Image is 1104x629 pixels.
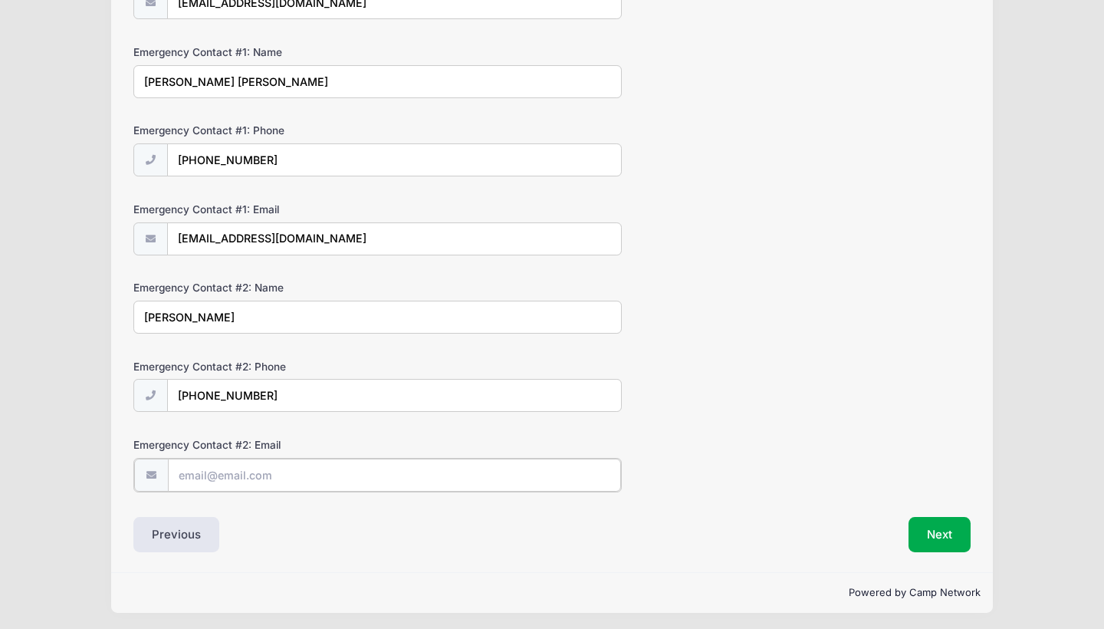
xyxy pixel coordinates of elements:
[123,585,981,601] p: Powered by Camp Network
[909,517,971,552] button: Next
[133,359,412,374] label: Emergency Contact #2: Phone
[133,280,412,295] label: Emergency Contact #2: Name
[133,517,219,552] button: Previous
[133,44,412,60] label: Emergency Contact #1: Name
[133,123,412,138] label: Emergency Contact #1: Phone
[167,143,622,176] input: (xxx) xxx-xxxx
[133,202,412,217] label: Emergency Contact #1: Email
[133,437,412,453] label: Emergency Contact #2: Email
[167,222,622,255] input: email@email.com
[167,379,622,412] input: (xxx) xxx-xxxx
[168,459,621,492] input: email@email.com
